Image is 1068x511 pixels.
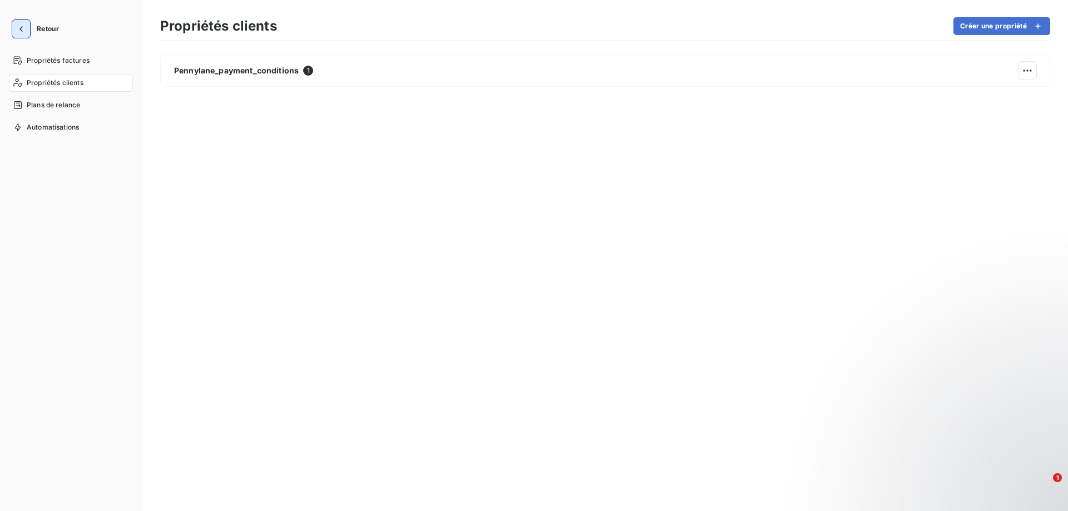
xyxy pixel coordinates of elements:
span: Retour [37,26,59,32]
a: Propriétés factures [9,52,133,70]
iframe: Intercom live chat [1030,473,1057,500]
button: Créer une propriété [953,17,1050,35]
span: Plans de relance [27,100,80,110]
a: Automatisations [9,118,133,136]
span: Propriétés clients [27,78,83,88]
span: 1 [303,66,313,76]
span: 1 [1053,473,1062,482]
a: Propriétés clients [9,74,133,92]
span: Propriétés factures [27,56,90,66]
a: Plans de relance [9,96,133,114]
span: Automatisations [27,122,79,132]
span: Pennylane_payment_conditions [174,65,299,76]
iframe: Intercom notifications message [845,403,1068,481]
h3: Propriétés clients [160,16,277,36]
button: Retour [9,20,68,38]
